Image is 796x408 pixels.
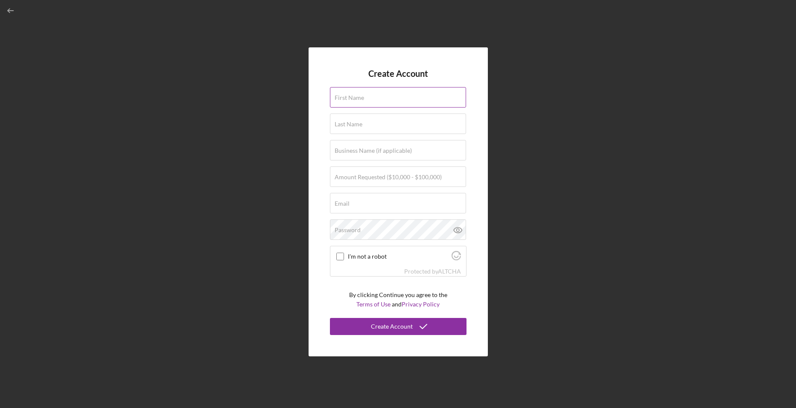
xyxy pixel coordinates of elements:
[404,268,461,275] div: Protected by
[438,268,461,275] a: Visit Altcha.org
[330,318,467,335] button: Create Account
[335,174,442,181] label: Amount Requested ($10,000 - $100,000)
[402,300,440,308] a: Privacy Policy
[348,253,449,260] label: I'm not a robot
[368,69,428,79] h4: Create Account
[335,227,361,233] label: Password
[335,147,412,154] label: Business Name (if applicable)
[452,254,461,262] a: Visit Altcha.org
[335,200,350,207] label: Email
[335,121,362,128] label: Last Name
[371,318,413,335] div: Create Account
[335,94,364,101] label: First Name
[349,290,447,309] p: By clicking Continue you agree to the and
[356,300,391,308] a: Terms of Use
